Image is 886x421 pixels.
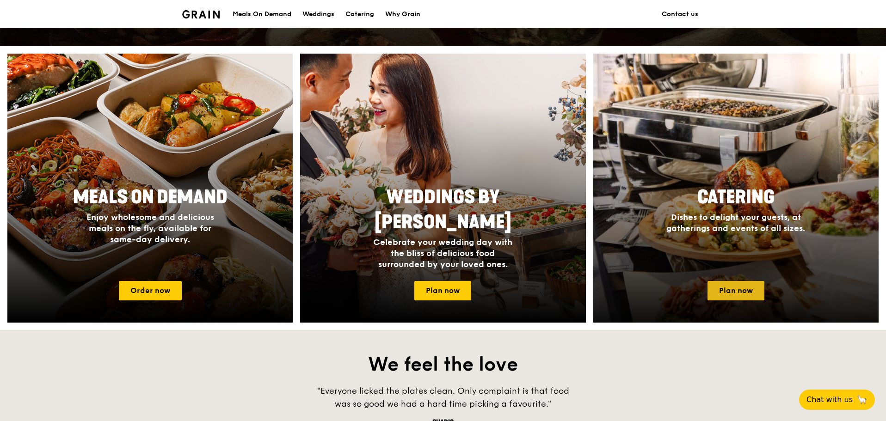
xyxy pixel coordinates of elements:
a: Why Grain [380,0,426,28]
span: 🦙 [856,394,868,405]
img: meals-on-demand-card.d2b6f6db.png [7,54,293,323]
a: Contact us [656,0,704,28]
span: Enjoy wholesome and delicious meals on the fly, available for same-day delivery. [86,212,214,244]
span: Celebrate your wedding day with the bliss of delicious food surrounded by your loved ones. [373,237,512,269]
div: Catering [345,0,374,28]
span: Weddings by [PERSON_NAME] [375,186,511,233]
span: Chat with us [806,394,853,405]
a: Plan now [708,281,764,300]
a: CateringDishes to delight your guests, at gatherings and events of all sizes.Plan now [593,54,879,323]
div: "Everyone licked the plates clean. Only complaint is that food was so good we had a hard time pic... [304,384,582,410]
span: Meals On Demand [73,186,228,208]
a: Weddings by [PERSON_NAME]Celebrate your wedding day with the bliss of delicious food surrounded b... [300,54,585,323]
a: Order now [119,281,182,300]
span: Dishes to delight your guests, at gatherings and events of all sizes. [666,212,805,233]
a: Plan now [414,281,471,300]
a: Meals On DemandEnjoy wholesome and delicious meals on the fly, available for same-day delivery.Or... [7,54,293,323]
a: Weddings [297,0,340,28]
div: Weddings [302,0,334,28]
div: Why Grain [385,0,420,28]
img: weddings-card.4f3003b8.jpg [300,54,585,323]
img: Grain [182,10,220,18]
div: Meals On Demand [233,0,291,28]
span: Catering [697,186,775,208]
button: Chat with us🦙 [799,390,875,410]
a: Catering [340,0,380,28]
